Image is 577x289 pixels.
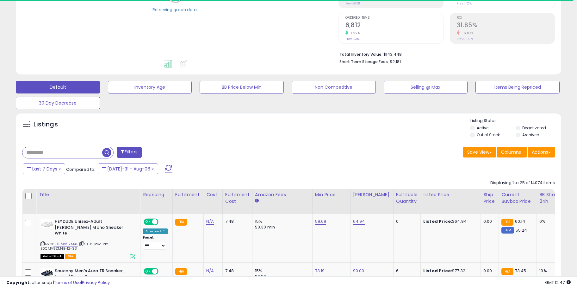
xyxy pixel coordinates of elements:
div: 0% [539,219,560,224]
img: 41BDBmAWEKL._SL40_.jpg [40,268,53,278]
button: Columns [497,147,527,157]
small: FBA [501,268,513,275]
small: Prev: $6,211 [345,2,360,5]
button: Non Competitive [292,81,376,93]
div: 15% [255,219,307,224]
div: Fulfillment Cost [225,191,250,205]
div: Listed Price [423,191,478,198]
div: 19% [539,268,560,274]
small: -6.07% [460,31,474,35]
small: FBA [501,219,513,226]
div: Fulfillable Quantity [396,191,418,205]
a: Privacy Policy [82,279,110,286]
img: 21CSnMkPqDL._SL40_.jpg [40,219,53,228]
a: 64.94 [353,218,365,225]
div: Ship Price [483,191,496,205]
h2: 6,812 [345,22,443,30]
a: Terms of Use [54,279,81,286]
span: Columns [501,149,521,155]
div: 7.48 [225,268,247,274]
div: 0 [396,219,416,224]
li: $143,448 [339,50,550,58]
div: 0.00 [483,219,494,224]
span: 73.45 [515,268,526,274]
label: Deactivated [522,125,546,131]
p: Listing States: [470,118,561,124]
a: N/A [206,218,214,225]
b: Saucony Men's Aura TR Sneaker, Indigo/Black, 9 [55,268,132,281]
b: HEYDUDE Unisex-Adult [PERSON_NAME] Mono Sneaker White [55,219,132,238]
span: | SKU: Heydude-B0CMV9ZM4B-12-33 [40,241,110,251]
div: Repricing [143,191,170,198]
b: Listed Price: [423,268,452,274]
button: Selling @ Max [384,81,468,93]
span: [DATE]-31 - Aug-06 [107,166,150,172]
div: Current Buybox Price [501,191,534,205]
a: B0CMV9ZM4B [53,241,78,247]
div: Displaying 1 to 25 of 14074 items [490,180,555,186]
span: Ordered Items [345,16,443,20]
small: FBA [175,268,187,275]
button: Default [16,81,100,93]
a: 73.19 [315,268,325,274]
button: Items Being Repriced [475,81,560,93]
span: All listings that are currently out of stock and unavailable for purchase on Amazon [40,254,64,259]
div: BB Share 24h. [539,191,562,205]
div: $64.94 [423,219,476,224]
div: 0.00 [483,268,494,274]
label: Active [477,125,488,131]
div: ASIN: [40,219,135,259]
span: 55.24 [516,227,527,233]
div: Fulfillment [175,191,201,198]
span: Compared to: [66,166,95,172]
small: Prev: 11.52% [457,2,472,5]
b: Short Term Storage Fees: [339,59,389,64]
a: 90.00 [353,268,364,274]
div: Title [39,191,138,198]
button: Last 7 Days [23,164,65,174]
span: ON [144,268,152,274]
div: Min Price [315,191,348,198]
b: Total Inventory Value: [339,52,382,57]
small: Prev: 6,353 [345,37,361,41]
button: Actions [528,147,555,157]
button: 30 Day Decrease [16,97,100,109]
h5: Listings [34,120,58,129]
span: ON [144,219,152,225]
span: 2025-08-14 12:47 GMT [545,279,571,286]
div: Amazon AI * [143,228,168,234]
div: 7.48 [225,219,247,224]
label: Archived [522,132,539,138]
a: N/A [206,268,214,274]
small: Amazon Fees. [255,198,259,204]
div: Cost [206,191,220,198]
small: 7.22% [348,31,360,35]
small: Prev: 33.91% [457,37,473,41]
button: [DATE]-31 - Aug-06 [98,164,158,174]
div: Retrieving graph data.. [152,7,199,12]
span: OFF [158,219,168,225]
small: FBM [501,227,514,234]
div: $0.30 min [255,224,307,230]
a: 59.69 [315,218,326,225]
span: Last 7 Days [32,166,57,172]
small: FBA [175,219,187,226]
div: Preset: [143,235,168,250]
button: Filters [117,147,141,158]
button: Inventory Age [108,81,192,93]
span: ROI [457,16,555,20]
span: 60.14 [515,218,525,224]
button: Save View [463,147,496,157]
b: Listed Price: [423,218,452,224]
span: $2,181 [390,59,401,65]
span: FBA [65,254,76,259]
div: 6 [396,268,416,274]
div: seller snap | | [6,280,110,286]
div: Amazon Fees [255,191,310,198]
div: [PERSON_NAME] [353,191,391,198]
label: Out of Stock [477,132,500,138]
button: BB Price Below Min [200,81,284,93]
strong: Copyright [6,279,29,286]
h2: 31.85% [457,22,555,30]
div: 15% [255,268,307,274]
